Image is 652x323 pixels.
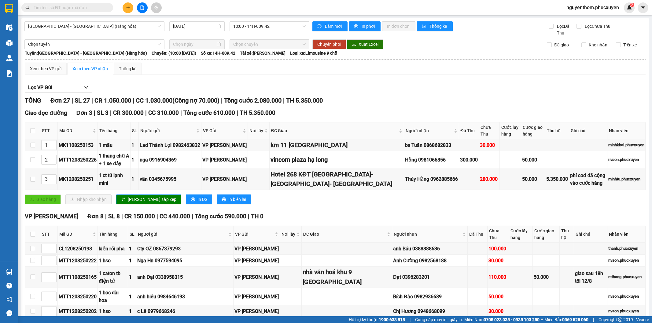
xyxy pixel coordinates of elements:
[422,24,427,29] span: bar-chart
[126,5,130,10] span: plus
[574,226,607,243] th: Ghi chú
[59,127,91,134] span: Mã GD
[217,194,251,204] button: printerIn biên lai
[484,317,540,322] strong: 0708 023 035 - 0935 103 250
[131,156,138,164] div: 1
[500,122,521,139] th: Cước lấy hàng
[113,109,144,116] span: CR 300.000
[608,245,644,252] div: thanh.phucxuyen
[608,142,644,148] div: minhkhai.phucxuyen
[222,197,226,202] span: printer
[110,109,112,116] span: |
[286,97,323,104] span: TH 5.350.000
[99,141,129,149] div: 1 mẫu
[152,50,196,56] span: Chuyến: (10:00 [DATE])
[251,213,263,220] span: TH 0
[460,156,478,164] div: 300.000
[234,257,279,264] div: VP [PERSON_NAME]
[192,213,193,220] span: |
[349,21,381,31] button: printerIn phơi
[410,316,411,323] span: |
[6,55,13,61] img: warehouse-icon
[99,172,129,187] div: 1 ct tủ lạnh mini
[347,39,383,49] button: downloadXuất Excel
[362,23,376,30] span: In phơi
[133,97,134,104] span: |
[202,156,247,164] div: VP [PERSON_NAME]
[138,231,227,238] span: Người gửi
[234,288,280,305] td: VP Dương Đình Nghệ
[129,307,135,315] div: 1
[99,289,127,304] div: 1 bọc dài hoa
[234,305,280,317] td: VP Dương Đình Nghệ
[233,40,305,49] span: Chọn chuyến
[224,97,282,104] span: Tổng cước 2.080.000
[87,213,104,220] span: Đơn 8
[480,175,499,183] div: 280.000
[582,23,611,30] span: Lọc Chưa Thu
[570,172,606,187] div: phí cod đã cộng vào cước hàng
[235,231,274,238] span: VP Gửi
[201,50,235,56] span: Số xe: 14H-009.42
[25,109,67,116] span: Giao dọc đường
[201,139,248,151] td: VP Minh Khai
[569,122,607,139] th: Ghi chú
[173,23,215,30] input: 12/08/2025
[379,317,405,322] strong: 1900 633 818
[116,194,181,204] button: sort-ascending[PERSON_NAME] sắp xếp
[75,97,90,104] span: SL 27
[382,21,415,31] button: In đơn chọn
[202,141,247,149] div: VP [PERSON_NAME]
[99,245,127,252] div: kiện rối pha
[129,273,135,281] div: 1
[91,97,93,104] span: |
[94,109,95,116] span: |
[140,141,200,149] div: Lad Thành Lợi 0982463832
[228,196,246,203] span: In biên lai
[25,213,78,220] span: VP [PERSON_NAME]
[121,197,125,202] span: sort-ascending
[137,2,148,13] button: file-add
[608,274,644,280] div: ntthang.phucxuyen
[183,109,235,116] span: Tổng cước 610.000
[28,40,161,49] span: Chọn tuyến
[593,316,594,323] span: |
[175,97,217,104] span: Công nợ 70.000
[28,84,52,91] span: Lọc VP Gửi
[406,127,453,134] span: Người nhận
[129,245,135,252] div: 1
[50,97,70,104] span: Đơn 27
[248,213,249,220] span: |
[59,257,97,264] div: MTT1208250222
[59,273,97,281] div: MTT1108250165
[630,3,634,7] sup: 2
[98,226,128,243] th: Tên hàng
[468,226,488,243] th: Đã Thu
[148,109,179,116] span: CC 310.000
[240,109,275,116] span: TH 5.350.000
[405,156,458,164] div: Hằng 0981066856
[608,257,644,263] div: nvson.phucxuyen
[72,65,108,72] div: Xem theo VP nhận
[290,50,337,56] span: Loại xe: Limousine 9 chỗ
[234,267,280,288] td: VP Dương Đình Nghệ
[137,293,232,300] div: anh hiếu 0984646193
[234,255,280,267] td: VP Dương Đình Nghệ
[59,307,97,315] div: MTT1208250202
[541,318,543,321] span: ⚪️
[59,175,97,183] div: MK1208250251
[99,257,127,264] div: 1 hso
[464,316,540,323] span: Miền Nam
[195,213,246,220] span: Tổng cước 590.000
[479,122,500,139] th: Chưa Thu
[480,141,499,149] div: 30.000
[393,245,466,252] div: anh Báu 0388888636
[607,122,646,139] th: Nhân viên
[317,24,322,29] span: sync
[217,97,219,104] span: )
[105,213,107,220] span: |
[488,257,508,264] div: 30.000
[631,3,633,7] span: 2
[58,267,98,288] td: MTT1108250165
[129,257,135,264] div: 1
